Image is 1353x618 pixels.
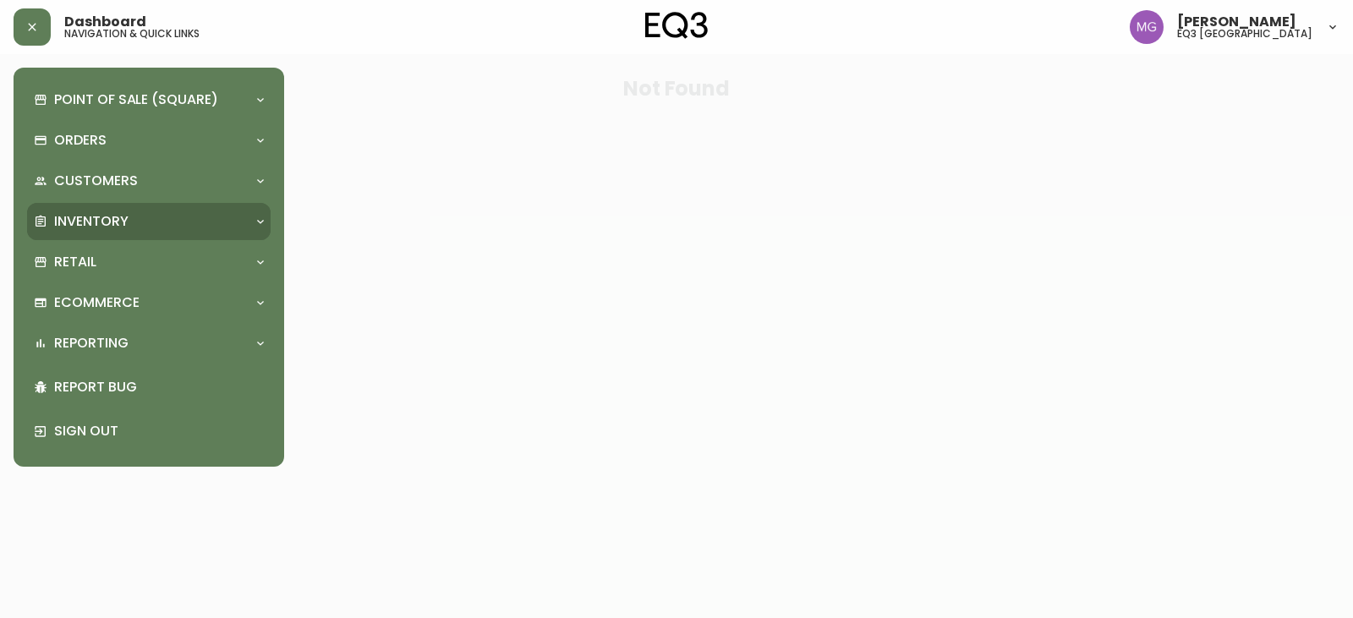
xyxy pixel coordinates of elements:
p: Sign Out [54,422,264,440]
h5: eq3 [GEOGRAPHIC_DATA] [1177,29,1312,39]
p: Report Bug [54,378,264,397]
img: de8837be2a95cd31bb7c9ae23fe16153 [1130,10,1164,44]
h5: navigation & quick links [64,29,200,39]
div: Retail [27,243,271,281]
span: Dashboard [64,15,146,29]
p: Point of Sale (Square) [54,90,218,109]
div: Customers [27,162,271,200]
div: Sign Out [27,409,271,453]
div: Point of Sale (Square) [27,81,271,118]
p: Inventory [54,212,129,231]
div: Ecommerce [27,284,271,321]
div: Report Bug [27,365,271,409]
span: [PERSON_NAME] [1177,15,1296,29]
div: Reporting [27,325,271,362]
img: logo [645,12,708,39]
div: Orders [27,122,271,159]
p: Ecommerce [54,293,140,312]
p: Orders [54,131,107,150]
p: Customers [54,172,138,190]
p: Retail [54,253,96,271]
div: Inventory [27,203,271,240]
p: Reporting [54,334,129,353]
